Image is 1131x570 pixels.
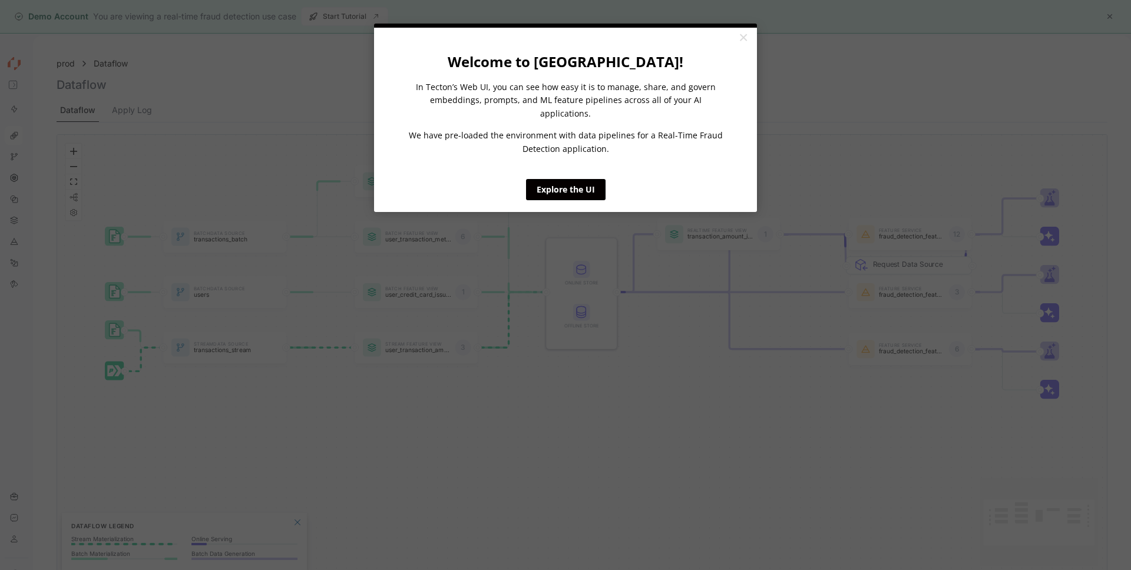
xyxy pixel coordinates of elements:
p: In Tecton’s Web UI, you can see how easy it is to manage, share, and govern embeddings, prompts, ... [406,81,725,120]
div: current step [374,24,757,28]
a: Explore the UI [526,179,606,200]
a: Close modal [733,28,753,49]
strong: Welcome to [GEOGRAPHIC_DATA]! [448,52,683,71]
p: We have pre-loaded the environment with data pipelines for a Real-Time Fraud Detection application. [406,129,725,155]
